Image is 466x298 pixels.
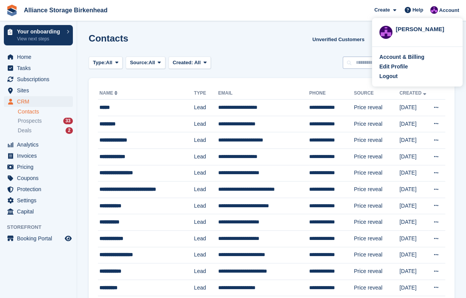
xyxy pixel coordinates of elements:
span: Settings [17,195,63,206]
a: menu [4,139,73,150]
a: menu [4,206,73,217]
a: menu [4,63,73,73]
td: Price reveal [354,247,399,263]
a: menu [4,150,73,161]
td: Lead [194,263,218,280]
a: menu [4,173,73,183]
button: Export [370,33,404,46]
span: Account [439,7,459,14]
div: Logout [379,72,397,80]
td: Lead [194,116,218,132]
a: menu [4,233,73,244]
span: CRM [17,96,63,107]
td: [DATE] [399,280,429,296]
td: Price reveal [354,116,399,132]
td: Lead [194,148,218,165]
a: Account & Billing [379,53,455,61]
td: [DATE] [399,165,429,181]
td: [DATE] [399,100,429,116]
th: Email [218,87,309,100]
td: Lead [194,214,218,231]
td: Price reveal [354,214,399,231]
td: [DATE] [399,181,429,198]
td: Price reveal [354,198,399,214]
img: Romilly Norton [430,6,438,14]
td: [DATE] [399,132,429,149]
span: Analytics [17,139,63,150]
span: Help [412,6,423,14]
td: [DATE] [399,214,429,231]
td: Lead [194,247,218,263]
td: Price reveal [354,165,399,181]
td: [DATE] [399,230,429,247]
th: Type [194,87,218,100]
span: Type: [93,59,106,67]
div: Edit Profile [379,63,408,71]
span: Capital [17,206,63,217]
span: Source: [130,59,148,67]
button: Created: All [168,57,211,69]
td: Price reveal [354,280,399,296]
td: [DATE] [399,116,429,132]
a: Preview store [64,234,73,243]
a: Deals 2 [18,127,73,135]
a: Created [399,90,427,96]
h1: Contacts [89,33,128,43]
span: Coupons [17,173,63,183]
a: Edit Profile [379,63,455,71]
th: Source [354,87,399,100]
span: All [149,59,155,67]
a: menu [4,96,73,107]
p: View next steps [17,35,63,42]
td: Price reveal [354,230,399,247]
td: [DATE] [399,148,429,165]
a: menu [4,74,73,85]
td: Lead [194,100,218,116]
a: Contacts [18,108,73,115]
td: Lead [194,230,218,247]
td: Price reveal [354,181,399,198]
td: Price reveal [354,100,399,116]
span: Home [17,52,63,62]
td: [DATE] [399,263,429,280]
img: stora-icon-8386f47178a22dfd0bd8f6a31ec36ba5ce8667c1dd55bd0f319d3a0aa187defe.svg [6,5,18,16]
a: Alliance Storage Birkenhead [21,4,111,17]
a: Your onboarding View next steps [4,25,73,45]
td: Price reveal [354,148,399,165]
span: Pricing [17,161,63,172]
td: Lead [194,165,218,181]
span: Deals [18,127,32,134]
span: Storefront [7,223,77,231]
th: Phone [309,87,354,100]
td: Lead [194,132,218,149]
td: Lead [194,280,218,296]
span: Created: [173,60,193,65]
div: 33 [63,118,73,124]
a: menu [4,195,73,206]
p: Your onboarding [17,29,63,34]
span: Subscriptions [17,74,63,85]
td: Lead [194,181,218,198]
a: menu [4,161,73,172]
div: [PERSON_NAME] [395,25,455,32]
span: Create [374,6,390,14]
a: menu [4,184,73,195]
button: Type: All [89,57,123,69]
span: Booking Portal [17,233,63,244]
span: Tasks [17,63,63,73]
span: All [194,60,201,65]
td: [DATE] [399,198,429,214]
div: 2 [66,127,73,134]
td: Lead [194,198,218,214]
img: Romilly Norton [379,26,392,39]
span: Invoices [17,150,63,161]
span: All [106,59,113,67]
span: Sites [17,85,63,96]
a: menu [4,85,73,96]
span: Prospects [18,117,42,125]
td: Price reveal [354,132,399,149]
button: Source: All [126,57,165,69]
a: Prospects 33 [18,117,73,125]
div: Account & Billing [379,53,424,61]
a: Unverified Customers [309,33,367,46]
